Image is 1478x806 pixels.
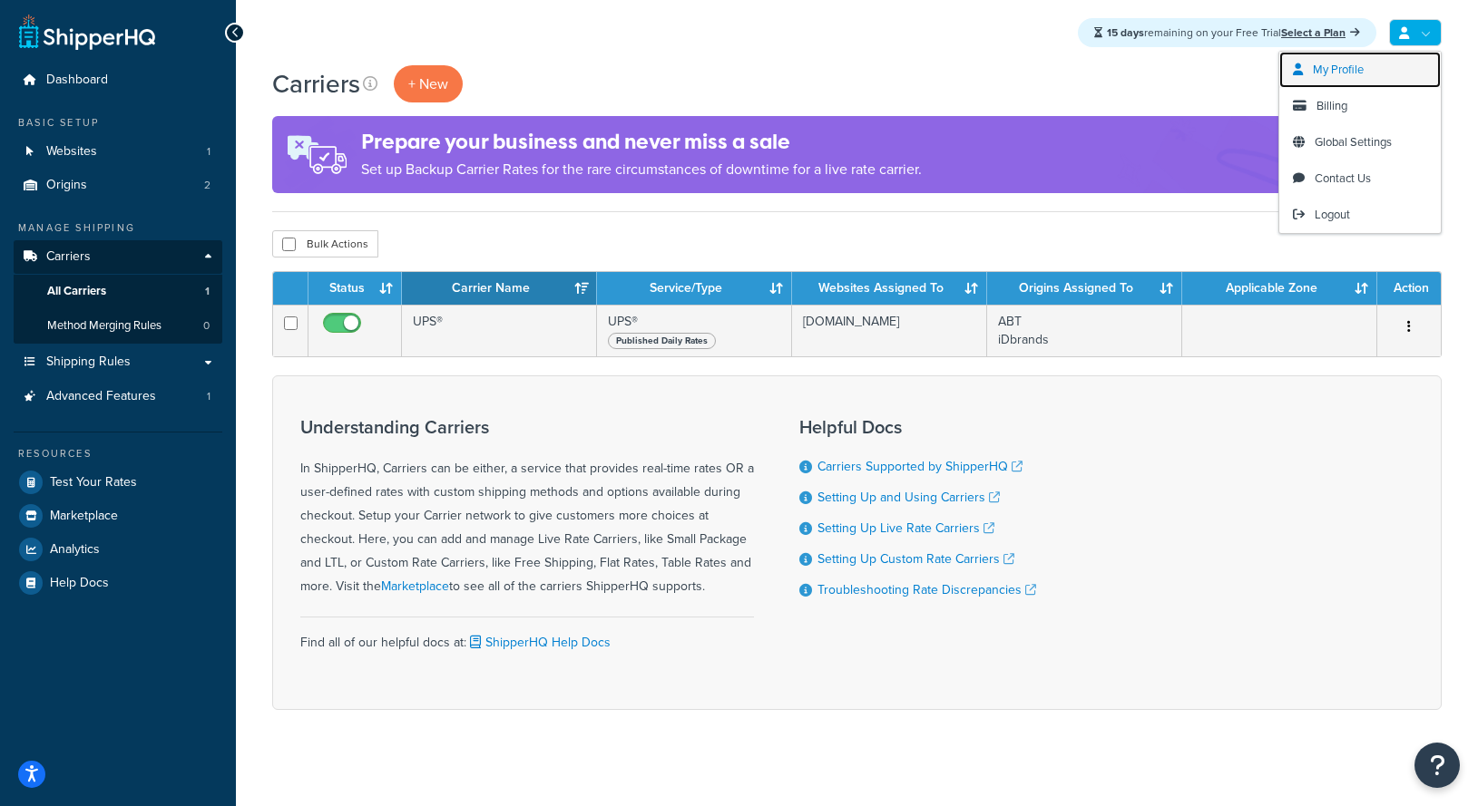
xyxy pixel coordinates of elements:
[987,305,1182,356] td: ABT iDbrands
[1315,170,1371,187] span: Contact Us
[272,66,360,102] h1: Carriers
[19,14,155,50] a: ShipperHQ Home
[14,220,222,236] div: Manage Shipping
[207,144,210,160] span: 1
[46,354,131,370] span: Shipping Rules
[46,144,97,160] span: Websites
[799,417,1036,437] h3: Helpful Docs
[272,116,361,193] img: ad-rules-rateshop-fe6ec290ccb7230408bd80ed9643f0289d75e0ffd9eb532fc0e269fcd187b520.png
[14,63,222,97] a: Dashboard
[1279,160,1441,197] a: Contact Us
[46,73,108,88] span: Dashboard
[792,272,987,305] th: Websites Assigned To: activate to sort column ascending
[14,446,222,461] div: Resources
[1281,24,1360,41] a: Select a Plan
[1316,97,1347,114] span: Billing
[361,127,922,157] h4: Prepare your business and never miss a sale
[204,178,210,193] span: 2
[14,466,222,499] a: Test Your Rates
[14,380,222,413] a: Advanced Features 1
[1315,206,1350,223] span: Logout
[1107,24,1144,41] strong: 15 days
[1182,272,1377,305] th: Applicable Zone: activate to sort column ascending
[14,309,222,343] li: Method Merging Rules
[14,240,222,344] li: Carriers
[14,115,222,131] div: Basic Setup
[1313,61,1364,78] span: My Profile
[381,577,449,596] a: Marketplace
[205,284,210,299] span: 1
[50,509,118,524] span: Marketplace
[608,333,716,349] span: Published Daily Rates
[50,576,109,591] span: Help Docs
[50,475,137,490] span: Test Your Rates
[14,380,222,413] li: Advanced Features
[47,318,162,334] span: Method Merging Rules
[300,417,754,437] h3: Understanding Carriers
[402,272,597,305] th: Carrier Name: activate to sort column ascending
[14,135,222,169] li: Websites
[300,417,754,598] div: In ShipperHQ, Carriers can be either, a service that provides real-time rates OR a user-defined r...
[46,249,91,265] span: Carriers
[597,305,792,356] td: UPS®
[817,488,1000,507] a: Setting Up and Using Carriers
[792,305,987,356] td: [DOMAIN_NAME]
[47,284,106,299] span: All Carriers
[1279,88,1441,124] a: Billing
[817,457,1023,476] a: Carriers Supported by ShipperHQ
[817,519,994,538] a: Setting Up Live Rate Carriers
[1078,18,1376,47] div: remaining on your Free Trial
[207,389,210,404] span: 1
[1377,272,1441,305] th: Action
[402,305,597,356] td: UPS®
[14,275,222,308] a: All Carriers 1
[272,230,378,257] button: Bulk Actions
[50,542,100,558] span: Analytics
[1414,743,1460,788] button: Open Resource Center
[1315,133,1392,151] span: Global Settings
[817,580,1036,599] a: Troubleshooting Rate Discrepancies
[46,389,156,404] span: Advanced Features
[466,633,611,652] a: ShipperHQ Help Docs
[14,135,222,169] a: Websites 1
[14,275,222,308] li: All Carriers
[361,157,922,182] p: Set up Backup Carrier Rates for the rare circumstances of downtime for a live rate carrier.
[14,567,222,599] a: Help Docs
[394,65,463,102] button: + New
[14,169,222,202] a: Origins 2
[300,617,754,655] div: Find all of our helpful docs at:
[987,272,1182,305] th: Origins Assigned To: activate to sort column ascending
[1279,124,1441,160] a: Global Settings
[308,272,402,305] th: Status: activate to sort column ascending
[14,500,222,532] a: Marketplace
[14,309,222,343] a: Method Merging Rules 0
[597,272,792,305] th: Service/Type: activate to sort column ascending
[817,549,1014,568] a: Setting Up Custom Rate Carriers
[14,533,222,566] a: Analytics
[46,178,87,193] span: Origins
[203,318,210,334] span: 0
[14,169,222,202] li: Origins
[1279,197,1441,233] a: Logout
[14,345,222,379] a: Shipping Rules
[14,240,222,274] a: Carriers
[1279,52,1441,88] a: My Profile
